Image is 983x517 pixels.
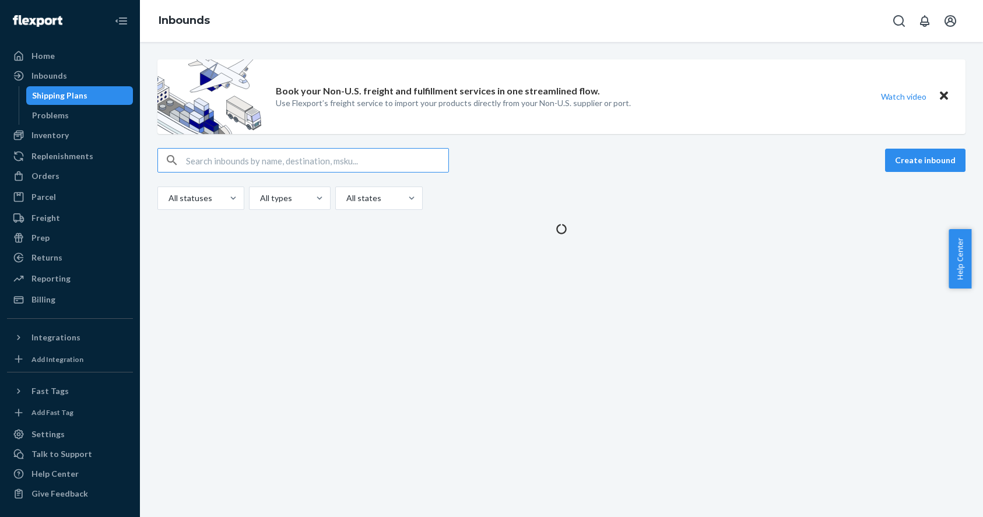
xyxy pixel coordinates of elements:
[913,9,936,33] button: Open notifications
[7,445,133,463] a: Talk to Support
[13,15,62,27] img: Flexport logo
[873,88,934,105] button: Watch video
[31,232,50,244] div: Prep
[167,192,168,204] input: All statuses
[7,66,133,85] a: Inbounds
[31,332,80,343] div: Integrations
[7,484,133,503] button: Give Feedback
[31,428,65,440] div: Settings
[31,407,73,417] div: Add Fast Tag
[259,192,260,204] input: All types
[7,382,133,400] button: Fast Tags
[32,90,87,101] div: Shipping Plans
[7,425,133,444] a: Settings
[7,188,133,206] a: Parcel
[31,488,88,500] div: Give Feedback
[31,70,67,82] div: Inbounds
[887,9,911,33] button: Open Search Box
[939,9,962,33] button: Open account menu
[31,191,56,203] div: Parcel
[31,354,83,364] div: Add Integration
[31,448,92,460] div: Talk to Support
[31,294,55,305] div: Billing
[26,106,134,125] a: Problems
[7,147,133,166] a: Replenishments
[7,465,133,483] a: Help Center
[110,9,133,33] button: Close Navigation
[186,149,448,172] input: Search inbounds by name, destination, msku...
[31,252,62,263] div: Returns
[7,328,133,347] button: Integrations
[276,85,600,98] p: Book your Non-U.S. freight and fulfillment services in one streamlined flow.
[7,209,133,227] a: Freight
[149,4,219,38] ol: breadcrumbs
[7,351,133,367] a: Add Integration
[7,126,133,145] a: Inventory
[31,129,69,141] div: Inventory
[159,14,210,27] a: Inbounds
[31,468,79,480] div: Help Center
[31,150,93,162] div: Replenishments
[7,405,133,421] a: Add Fast Tag
[7,248,133,267] a: Returns
[31,385,69,397] div: Fast Tags
[885,149,966,172] button: Create inbound
[7,290,133,309] a: Billing
[31,212,60,224] div: Freight
[276,97,631,109] p: Use Flexport’s freight service to import your products directly from your Non-U.S. supplier or port.
[7,228,133,247] a: Prep
[31,170,59,182] div: Orders
[7,269,133,288] a: Reporting
[7,167,133,185] a: Orders
[7,47,133,65] a: Home
[26,86,134,105] a: Shipping Plans
[31,273,71,284] div: Reporting
[936,88,952,105] button: Close
[949,229,971,289] button: Help Center
[345,192,346,204] input: All states
[31,50,55,62] div: Home
[32,110,69,121] div: Problems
